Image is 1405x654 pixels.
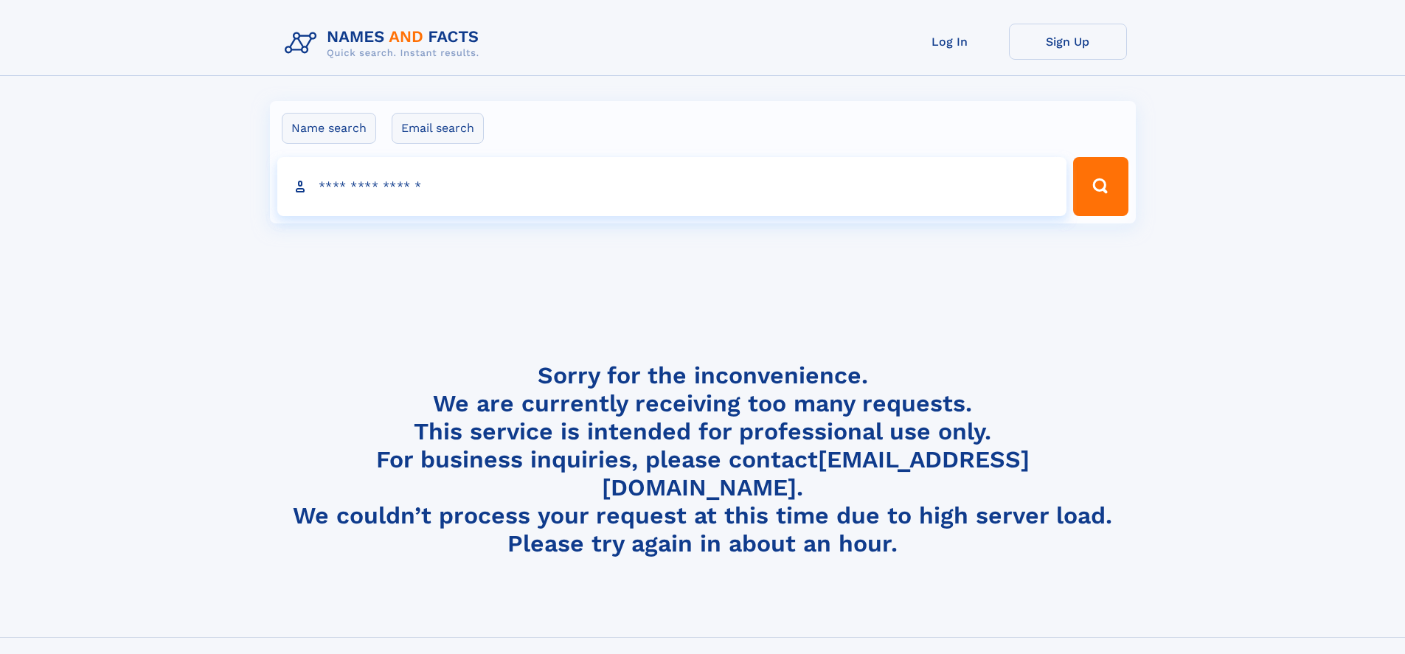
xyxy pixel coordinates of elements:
[392,113,484,144] label: Email search
[277,157,1067,216] input: search input
[1073,157,1128,216] button: Search Button
[282,113,376,144] label: Name search
[1009,24,1127,60] a: Sign Up
[279,361,1127,558] h4: Sorry for the inconvenience. We are currently receiving too many requests. This service is intend...
[602,445,1030,501] a: [EMAIL_ADDRESS][DOMAIN_NAME]
[279,24,491,63] img: Logo Names and Facts
[891,24,1009,60] a: Log In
